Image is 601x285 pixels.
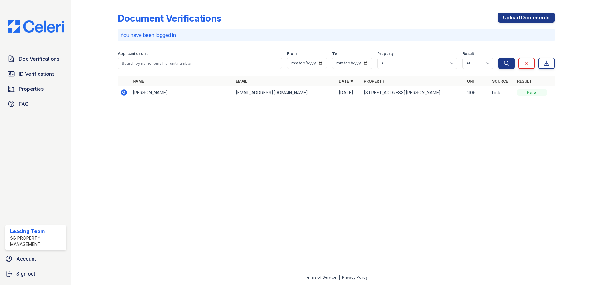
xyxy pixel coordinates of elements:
div: Document Verifications [118,13,221,24]
label: Property [377,51,394,56]
span: Sign out [16,270,35,277]
a: Name [133,79,144,84]
td: [EMAIL_ADDRESS][DOMAIN_NAME] [233,86,336,99]
a: Terms of Service [305,275,336,280]
label: From [287,51,297,56]
a: Properties [5,83,66,95]
span: FAQ [19,100,29,108]
a: Result [517,79,532,84]
a: Unit [467,79,476,84]
td: Link [490,86,515,99]
a: Sign out [3,267,69,280]
a: Property [364,79,385,84]
span: Properties [19,85,44,93]
a: Date ▼ [339,79,354,84]
td: 1106 [465,86,490,99]
span: Account [16,255,36,262]
span: Doc Verifications [19,55,59,63]
div: | [339,275,340,280]
td: [DATE] [336,86,361,99]
a: Doc Verifications [5,53,66,65]
p: You have been logged in [120,31,552,39]
a: Email [236,79,247,84]
a: Source [492,79,508,84]
a: Upload Documents [498,13,555,23]
div: Pass [517,89,547,96]
td: [PERSON_NAME] [130,86,233,99]
label: To [332,51,337,56]
label: Result [462,51,474,56]
span: ID Verifications [19,70,54,78]
td: [STREET_ADDRESS][PERSON_NAME] [361,86,464,99]
label: Applicant or unit [118,51,148,56]
img: CE_Logo_Blue-a8612792a0a2168367f1c8372b55b34899dd931a85d93a1a3d3e32e68fde9ad4.png [3,20,69,33]
a: ID Verifications [5,68,66,80]
a: Privacy Policy [342,275,368,280]
input: Search by name, email, or unit number [118,58,282,69]
div: Leasing Team [10,227,64,235]
a: Account [3,252,69,265]
a: FAQ [5,98,66,110]
div: SG Property Management [10,235,64,247]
